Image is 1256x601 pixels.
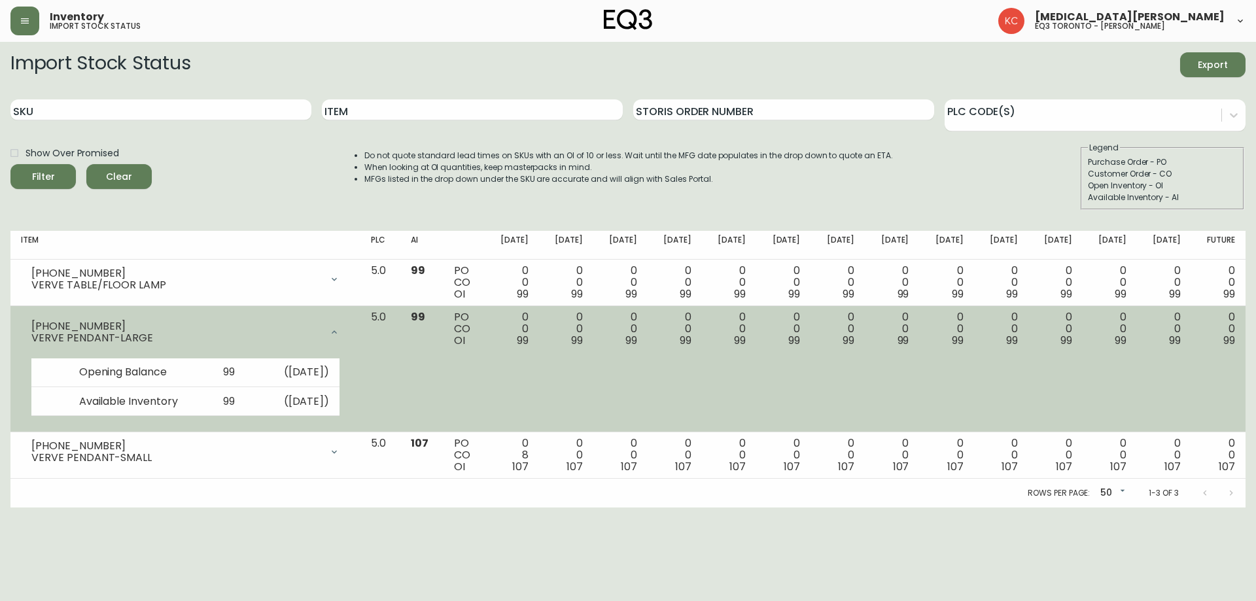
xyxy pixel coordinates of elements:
div: 0 0 [985,438,1018,473]
div: 0 0 [1039,311,1072,347]
p: 1-3 of 3 [1149,487,1179,499]
div: VERVE PENDANT-SMALL [31,452,321,464]
div: Open Inventory - OI [1088,180,1237,192]
button: Clear [86,164,152,189]
span: 99 [843,286,854,301]
span: 99 [952,333,964,348]
span: 99 [680,333,691,348]
span: 99 [571,286,583,301]
span: 99 [1006,333,1018,348]
div: 0 0 [712,265,746,300]
div: 0 0 [930,265,963,300]
th: [DATE] [702,231,756,260]
span: 99 [898,333,909,348]
div: Purchase Order - PO [1088,156,1237,168]
li: When looking at OI quantities, keep masterpacks in mind. [364,162,893,173]
span: 99 [1223,333,1235,348]
h5: eq3 toronto - [PERSON_NAME] [1035,22,1165,30]
div: 0 0 [1093,438,1126,473]
div: 0 0 [875,311,909,347]
div: 0 0 [1202,311,1235,347]
legend: Legend [1088,142,1120,154]
span: 99 [734,333,746,348]
div: [PHONE_NUMBER]VERVE PENDANT-SMALL [21,438,350,466]
span: 99 [625,333,637,348]
span: Clear [97,169,141,185]
li: Do not quote standard lead times on SKUs with an OI of 10 or less. Wait until the MFG date popula... [364,150,893,162]
th: [DATE] [1083,231,1137,260]
div: 0 0 [1147,438,1181,473]
th: [DATE] [1028,231,1083,260]
div: 50 [1095,483,1128,504]
span: 107 [729,459,746,474]
span: 99 [734,286,746,301]
div: 0 0 [985,265,1018,300]
td: Opening Balance [69,358,200,387]
span: 107 [621,459,637,474]
span: 107 [838,459,854,474]
span: 99 [625,286,637,301]
span: 107 [784,459,800,474]
span: 107 [411,436,428,451]
div: 0 0 [875,438,909,473]
div: 0 0 [1039,265,1072,300]
span: 107 [567,459,583,474]
div: 0 0 [712,311,746,347]
span: 107 [512,459,529,474]
div: Available Inventory - AI [1088,192,1237,203]
div: 0 0 [604,438,637,473]
div: 0 0 [767,438,800,473]
div: 0 0 [495,265,529,300]
span: 99 [898,286,909,301]
li: MFGs listed in the drop down under the SKU are accurate and will align with Sales Portal. [364,173,893,185]
span: 99 [788,286,800,301]
span: 99 [1169,333,1181,348]
span: Show Over Promised [26,146,119,160]
span: 99 [1060,286,1072,301]
button: Export [1180,52,1246,77]
span: 107 [947,459,964,474]
div: 0 0 [1039,438,1072,473]
span: 99 [517,286,529,301]
span: 99 [1115,286,1126,301]
img: 6487344ffbf0e7f3b216948508909409 [998,8,1024,34]
div: 0 0 [658,311,691,347]
div: [PHONE_NUMBER]VERVE PENDANT-LARGE [21,311,350,353]
div: 0 0 [930,311,963,347]
span: 99 [788,333,800,348]
div: 0 0 [821,438,854,473]
span: 107 [1002,459,1018,474]
div: 0 0 [658,438,691,473]
div: 0 0 [1202,438,1235,473]
span: 99 [843,333,854,348]
img: logo [604,9,652,30]
span: 107 [1110,459,1126,474]
td: ( [DATE] ) [245,387,340,416]
span: [MEDICAL_DATA][PERSON_NAME] [1035,12,1225,22]
div: 0 0 [985,311,1018,347]
div: 0 0 [875,265,909,300]
span: 99 [411,263,425,278]
div: VERVE PENDANT-LARGE [31,332,321,344]
th: [DATE] [593,231,648,260]
div: 0 0 [658,265,691,300]
div: Filter [32,169,55,185]
td: ( [DATE] ) [245,358,340,387]
th: Item [10,231,360,260]
span: 107 [1056,459,1072,474]
th: [DATE] [974,231,1028,260]
td: 99 [200,387,246,416]
th: [DATE] [485,231,539,260]
span: 107 [675,459,691,474]
span: OI [454,286,465,301]
span: 99 [952,286,964,301]
span: 107 [1219,459,1235,474]
div: 0 0 [604,311,637,347]
span: 99 [1169,286,1181,301]
td: 99 [200,358,246,387]
th: [DATE] [865,231,919,260]
h5: import stock status [50,22,141,30]
div: 0 0 [821,265,854,300]
div: 0 0 [495,311,529,347]
td: 5.0 [360,306,400,433]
